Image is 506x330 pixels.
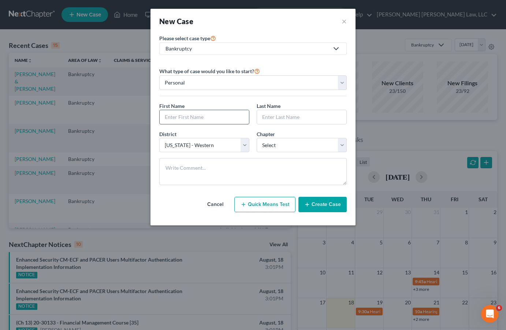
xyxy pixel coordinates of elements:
[257,110,346,124] input: Enter Last Name
[165,45,329,52] div: Bankruptcy
[159,35,210,41] span: Please select case type
[342,16,347,26] button: ×
[257,103,280,109] span: Last Name
[160,110,249,124] input: Enter First Name
[481,305,499,323] iframe: Intercom live chat
[159,17,193,26] strong: New Case
[496,305,502,311] span: 6
[159,67,260,75] label: What type of case would you like to start?
[199,197,231,212] button: Cancel
[298,197,347,212] button: Create Case
[234,197,295,212] button: Quick Means Test
[159,103,185,109] span: First Name
[257,131,275,137] span: Chapter
[159,131,176,137] span: District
